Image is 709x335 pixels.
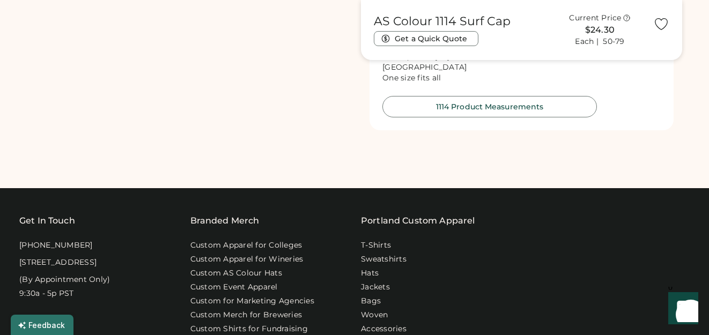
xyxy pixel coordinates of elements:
[19,274,110,285] div: (By Appointment Only)
[190,282,278,293] a: Custom Event Apparel
[190,296,314,307] a: Custom for Marketing Agencies
[190,268,282,279] a: Custom AS Colour Hats
[382,96,597,117] button: 1114 Product Measurements
[19,240,93,251] div: [PHONE_NUMBER]
[361,214,475,227] a: Portland Custom Apparel
[361,310,388,321] a: Woven
[190,214,260,227] div: Branded Merch
[361,324,407,334] a: Accessories
[19,288,74,299] div: 9:30a - 5p PST
[575,36,624,47] div: Each | 50-79
[374,14,511,29] h1: AS Colour 1114 Surf Cap
[361,296,381,307] a: Bags
[361,254,407,265] a: Sweatshirts
[190,324,308,334] a: Custom Shirts for Fundraising
[658,287,704,333] iframe: Front Chat
[361,240,391,251] a: T-Shirts
[190,240,302,251] a: Custom Apparel for Colleges
[361,282,390,293] a: Jackets
[19,257,97,268] div: [STREET_ADDRESS]
[374,31,478,46] button: Get a Quick Quote
[553,24,647,36] div: $24.30
[190,254,304,265] a: Custom Apparel for Wineries
[190,310,302,321] a: Custom Merch for Breweries
[19,214,75,227] div: Get In Touch
[569,13,621,24] div: Current Price
[361,268,379,279] a: Hats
